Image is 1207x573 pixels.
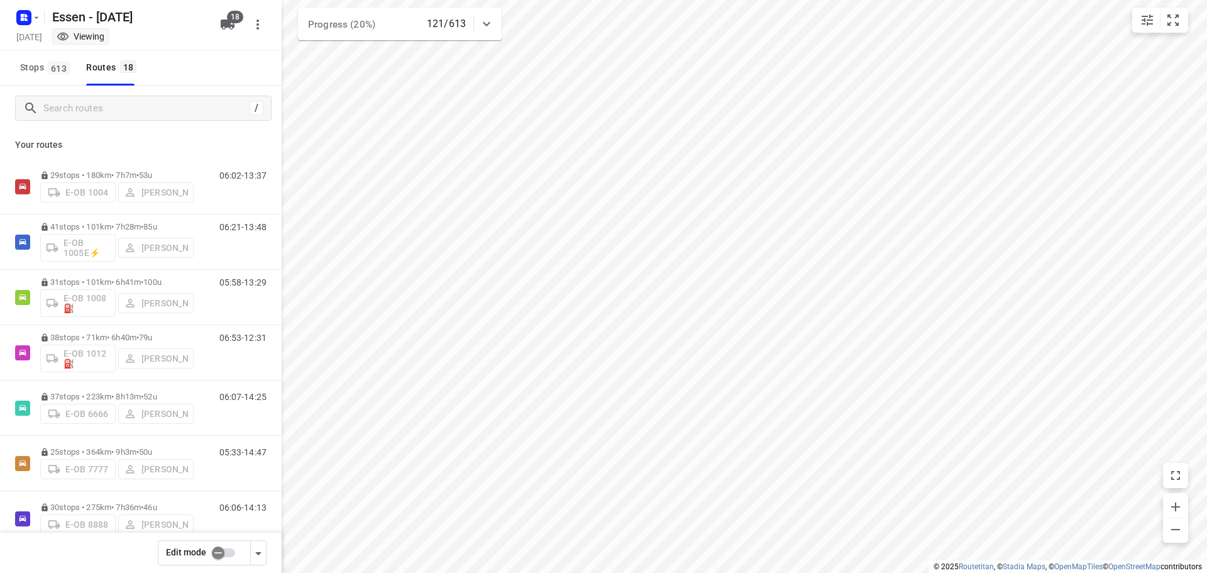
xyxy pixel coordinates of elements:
span: 100u [143,277,162,287]
span: • [136,170,139,180]
button: Fit zoom [1160,8,1186,33]
p: 05:33-14:47 [219,447,267,457]
p: 06:06-14:13 [219,503,267,513]
span: • [141,277,143,287]
span: • [141,222,143,231]
span: 46u [143,503,157,512]
span: 18 [120,60,137,73]
p: 37 stops • 223km • 8h13m [40,392,194,401]
p: 25 stops • 364km • 9h3m [40,447,194,457]
div: / [250,101,263,115]
p: 30 stops • 275km • 7h36m [40,503,194,512]
p: 06:21-13:48 [219,222,267,232]
p: 31 stops • 101km • 6h41m [40,277,194,287]
p: 29 stops • 180km • 7h7m [40,170,194,180]
input: Search routes [43,99,250,118]
button: Map settings [1135,8,1160,33]
p: 41 stops • 101km • 7h28m [40,222,194,231]
p: 121/613 [427,16,466,31]
span: • [141,392,143,401]
span: 52u [143,392,157,401]
a: OpenMapTiles [1054,562,1103,571]
span: Edit mode [166,547,206,557]
span: 613 [48,62,70,74]
div: Routes [86,60,140,75]
div: small contained button group [1132,8,1188,33]
li: © 2025 , © , © © contributors [934,562,1202,571]
p: 06:02-13:37 [219,170,267,181]
p: 38 stops • 71km • 6h40m [40,333,194,342]
button: 18 [215,12,240,37]
button: More [245,12,270,37]
span: • [141,503,143,512]
p: 05:58-13:29 [219,277,267,287]
span: • [136,333,139,342]
a: Stadia Maps [1003,562,1045,571]
span: Stops [20,60,74,75]
a: OpenStreetMap [1108,562,1160,571]
span: 53u [139,170,152,180]
span: • [136,447,139,457]
a: Routetitan [959,562,994,571]
span: 79u [139,333,152,342]
span: Progress (20%) [308,19,375,30]
p: Your routes [15,138,267,152]
span: 85u [143,222,157,231]
span: 18 [227,11,243,23]
div: You are currently in view mode. To make any changes, go to edit project. [57,30,104,43]
p: 06:53-12:31 [219,333,267,343]
p: 06:07-14:25 [219,392,267,402]
div: Driver app settings [251,545,266,560]
span: 50u [139,447,152,457]
div: Progress (20%)121/613 [298,8,502,40]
